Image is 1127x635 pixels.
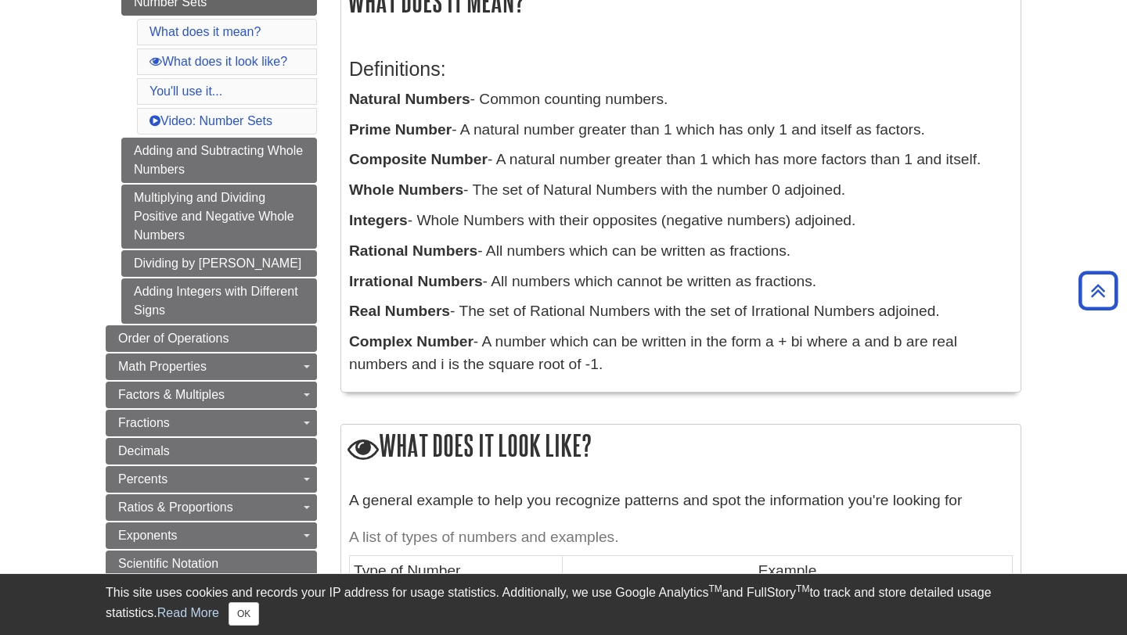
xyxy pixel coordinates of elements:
[118,416,170,429] span: Fractions
[106,494,317,521] a: Ratios & Proportions
[796,583,809,594] sup: TM
[349,242,477,259] b: Rational Numbers
[349,88,1013,111] p: - Common counting numbers.
[106,410,317,436] a: Fractions
[106,583,1021,626] div: This site uses cookies and records your IP address for usage statistics. Additionally, we use Goo...
[121,185,317,249] a: Multiplying and Dividing Positive and Negative Whole Numbers
[349,333,473,350] b: Complex Number
[341,425,1021,469] h2: What does it look like?
[349,240,1013,263] p: - All numbers which can be written as fractions.
[149,25,261,38] a: What does it mean?
[157,606,219,619] a: Read More
[118,332,229,345] span: Order of Operations
[349,149,1013,171] p: - A natural number greater than 1 which has more factors than 1 and itself.
[118,472,167,486] span: Percents
[121,278,317,324] a: Adding Integers with Different Signs
[106,438,317,465] a: Decimals
[349,151,488,167] b: Composite Number
[349,520,1013,555] caption: A list of types of numbers and examples.
[1073,280,1123,301] a: Back to Top
[118,500,233,514] span: Ratios & Proportions
[349,273,483,289] b: Irrational Numbers
[118,529,178,542] span: Exponents
[349,121,452,138] b: Prime Number
[106,353,317,380] a: Math Properties
[121,138,317,183] a: Adding and Subtracting Whole Numbers
[349,212,408,228] b: Integers
[118,557,218,570] span: Scientific Notation
[349,490,1013,512] p: A general example to help you recognize patterns and spot the information you're looking for
[349,119,1013,142] p: - A natural number greater than 1 which has only 1 and itself as factors.
[106,522,317,549] a: Exponents
[349,303,450,319] b: Real Numbers
[349,181,463,198] b: Whole Numbers
[106,551,317,577] a: Scientific Notation
[349,210,1013,232] p: - Whole Numbers with their opposites (negative numbers) adjoined.
[349,331,1013,376] p: - A number which can be written in the form a + bi where a and b are real numbers and i is the sq...
[121,250,317,277] a: Dividing by [PERSON_NAME]
[118,444,170,457] span: Decimals
[106,382,317,408] a: Factors & Multiples
[349,300,1013,323] p: - The set of Rational Numbers with the set of Irrational Numbers adjoined.
[118,388,225,401] span: Factors & Multiples
[149,84,222,98] a: You'll use it...
[149,55,287,68] a: What does it look like?
[106,325,317,352] a: Order of Operations
[562,555,1012,585] td: Example
[349,271,1013,293] p: - All numbers which cannot be written as fractions.
[149,114,272,127] a: Video: Number Sets
[349,179,1013,202] p: - The set of Natural Numbers with the number 0 adjoined.
[349,58,1013,81] h3: Definitions:
[350,555,563,585] td: Type of Number
[708,583,722,594] sup: TM
[106,466,317,493] a: Percents
[229,602,259,626] button: Close
[118,360,207,373] span: Math Properties
[349,91,470,107] b: Natural Numbers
